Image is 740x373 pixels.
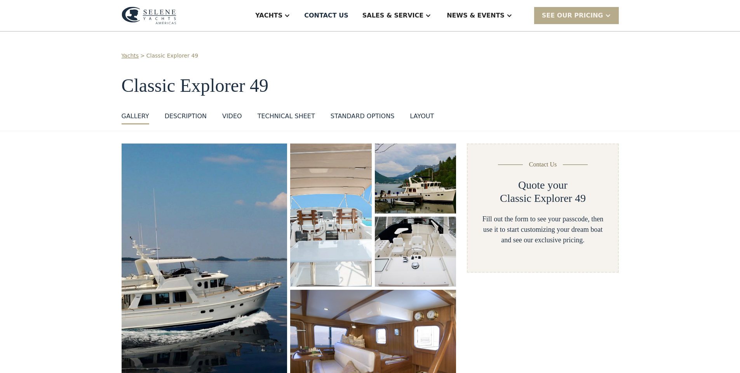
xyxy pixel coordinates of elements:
div: standard options [331,112,395,121]
div: Contact US [304,11,348,20]
div: SEE Our Pricing [534,7,619,24]
div: SEE Our Pricing [542,11,603,20]
a: open lightbox [375,217,456,287]
div: Contact Us [529,160,557,169]
a: VIDEO [222,112,242,124]
div: DESCRIPTION [165,112,207,121]
h1: Classic Explorer 49 [122,75,619,96]
div: > [140,52,145,60]
div: Sales & Service [362,11,423,20]
div: Fill out the form to see your passcode, then use it to start customizing your dream boat and see ... [480,214,605,245]
form: Yacht Detail Page form [467,144,618,273]
div: Yachts [255,11,282,20]
a: layout [410,112,434,124]
h2: Quote your [518,179,568,192]
a: Yachts [122,52,139,60]
a: Technical sheet [258,112,315,124]
img: 50 foot motor yacht [375,144,456,214]
div: GALLERY [122,112,149,121]
a: standard options [331,112,395,124]
div: News & EVENTS [447,11,505,20]
div: layout [410,112,434,121]
div: VIDEO [222,112,242,121]
a: DESCRIPTION [165,112,207,124]
h2: Classic Explorer 49 [500,192,586,205]
div: Technical sheet [258,112,315,121]
img: 50 foot motor yacht [375,217,456,287]
a: open lightbox [290,144,371,287]
a: GALLERY [122,112,149,124]
a: open lightbox [375,144,456,214]
a: Classic Explorer 49 [146,52,198,60]
img: logo [122,7,176,25]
